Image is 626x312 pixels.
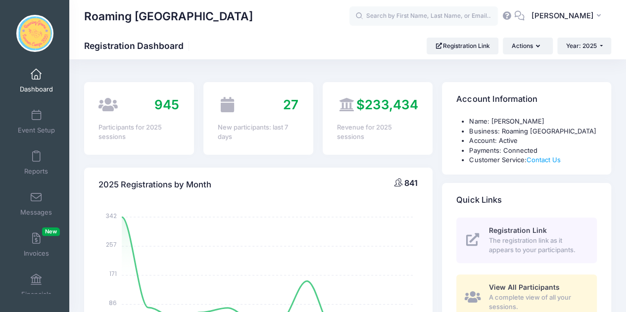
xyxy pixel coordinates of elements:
[24,167,48,176] span: Reports
[20,208,52,217] span: Messages
[16,15,53,52] img: Roaming Gnome Theatre
[21,290,51,299] span: Financials
[18,126,55,134] span: Event Setup
[98,171,211,199] h4: 2025 Registrations by Month
[469,146,597,156] li: Payments: Connected
[488,293,585,312] span: A complete view of all your sessions.
[469,117,597,127] li: Name: [PERSON_NAME]
[469,136,597,146] li: Account: Active
[218,123,298,142] div: New participants: last 7 days
[525,5,611,28] button: [PERSON_NAME]
[109,298,117,307] tspan: 86
[109,269,117,277] tspan: 171
[84,5,253,28] h1: Roaming [GEOGRAPHIC_DATA]
[456,86,537,114] h4: Account Information
[404,178,418,188] span: 841
[456,218,597,263] a: Registration Link The registration link as it appears to your participants.
[356,97,418,112] span: $233,434
[13,63,60,98] a: Dashboard
[456,186,501,214] h4: Quick Links
[531,10,593,21] span: [PERSON_NAME]
[13,104,60,139] a: Event Setup
[488,283,559,291] span: View All Participants
[427,38,498,54] a: Registration Link
[154,97,179,112] span: 945
[106,211,117,220] tspan: 342
[84,41,192,51] h1: Registration Dashboard
[557,38,611,54] button: Year: 2025
[13,268,60,303] a: Financials
[13,186,60,221] a: Messages
[566,42,597,49] span: Year: 2025
[488,226,546,234] span: Registration Link
[349,6,498,26] input: Search by First Name, Last Name, or Email...
[98,123,179,142] div: Participants for 2025 sessions
[526,156,560,164] a: Contact Us
[469,155,597,165] li: Customer Service:
[24,249,49,258] span: Invoices
[42,227,60,236] span: New
[20,85,53,93] span: Dashboard
[503,38,552,54] button: Actions
[13,145,60,180] a: Reports
[337,123,418,142] div: Revenue for 2025 sessions
[283,97,298,112] span: 27
[469,127,597,136] li: Business: Roaming [GEOGRAPHIC_DATA]
[13,227,60,262] a: InvoicesNew
[106,240,117,249] tspan: 257
[488,236,585,255] span: The registration link as it appears to your participants.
